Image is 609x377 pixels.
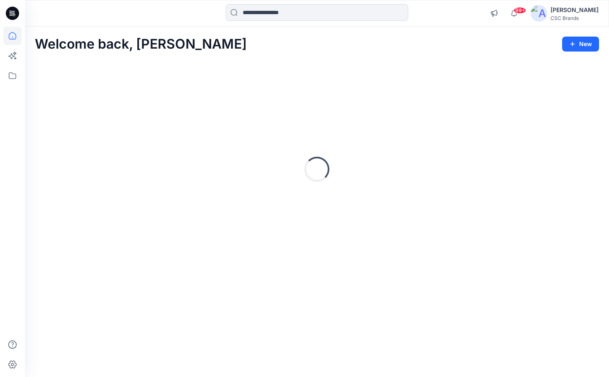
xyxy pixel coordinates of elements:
img: avatar [531,5,547,22]
button: New [562,37,599,52]
div: [PERSON_NAME] [551,5,599,15]
h2: Welcome back, [PERSON_NAME] [35,37,247,52]
span: 99+ [514,7,526,14]
div: CSC Brands [551,15,599,21]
